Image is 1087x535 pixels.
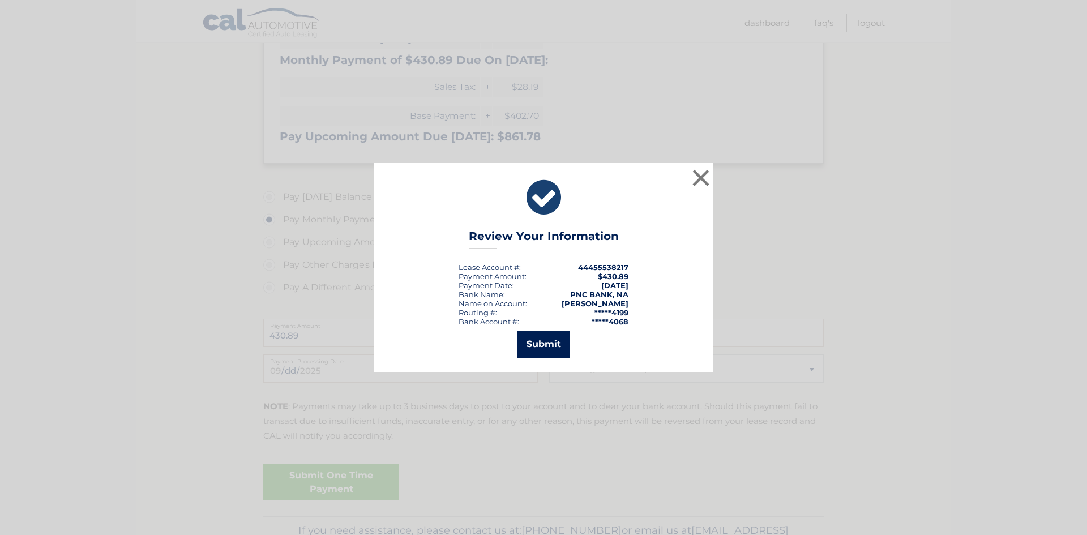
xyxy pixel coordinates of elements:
span: $430.89 [598,272,628,281]
div: : [459,281,514,290]
div: Routing #: [459,308,497,317]
strong: 44455538217 [578,263,628,272]
button: × [690,166,712,189]
div: Payment Amount: [459,272,527,281]
div: Bank Account #: [459,317,519,326]
strong: PNC BANK, NA [570,290,628,299]
div: Lease Account #: [459,263,521,272]
div: Bank Name: [459,290,505,299]
strong: [PERSON_NAME] [562,299,628,308]
span: [DATE] [601,281,628,290]
span: Payment Date [459,281,512,290]
div: Name on Account: [459,299,527,308]
h3: Review Your Information [469,229,619,249]
button: Submit [517,331,570,358]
